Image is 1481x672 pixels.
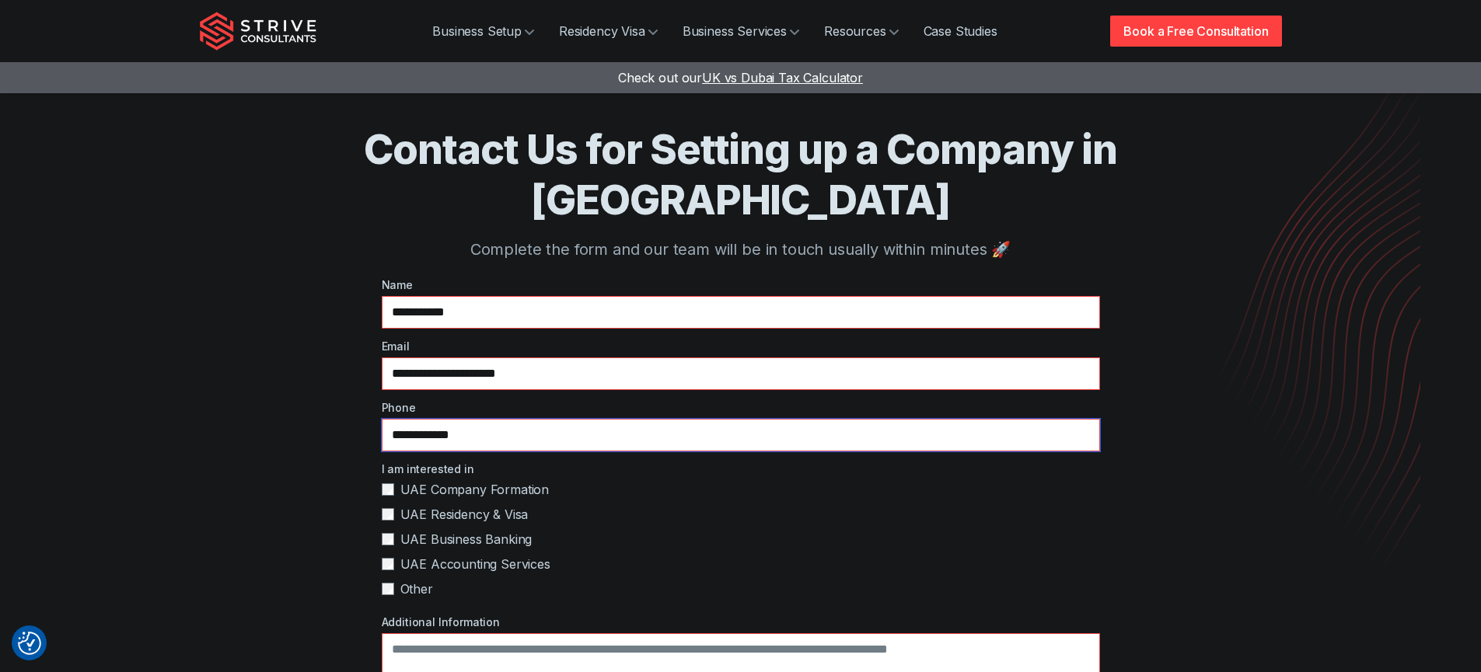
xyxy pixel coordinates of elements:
a: Book a Free Consultation [1110,16,1281,47]
span: UAE Accounting Services [400,555,550,573]
a: Business Services [670,16,812,47]
span: UAE Company Formation [400,480,550,499]
span: UK vs Dubai Tax Calculator [702,70,863,85]
span: UAE Residency & Visa [400,505,529,524]
a: Check out ourUK vs Dubai Tax Calculator [618,70,863,85]
label: Phone [382,399,1100,416]
img: Revisit consent button [18,632,41,655]
button: Consent Preferences [18,632,41,655]
a: Business Setup [420,16,547,47]
span: Other [400,580,433,598]
span: UAE Business Banking [400,530,533,548]
a: Resources [812,16,911,47]
input: UAE Company Formation [382,483,394,496]
input: UAE Residency & Visa [382,508,394,521]
a: Case Studies [911,16,1010,47]
label: Name [382,277,1100,293]
label: I am interested in [382,461,1100,477]
p: Complete the form and our team will be in touch usually within minutes 🚀 [262,238,1220,261]
label: Additional Information [382,614,1100,630]
a: Residency Visa [547,16,670,47]
input: UAE Accounting Services [382,558,394,570]
img: Strive Consultants [200,12,316,50]
input: Other [382,583,394,595]
h1: Contact Us for Setting up a Company in [GEOGRAPHIC_DATA] [262,124,1220,225]
input: UAE Business Banking [382,533,394,545]
label: Email [382,338,1100,354]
